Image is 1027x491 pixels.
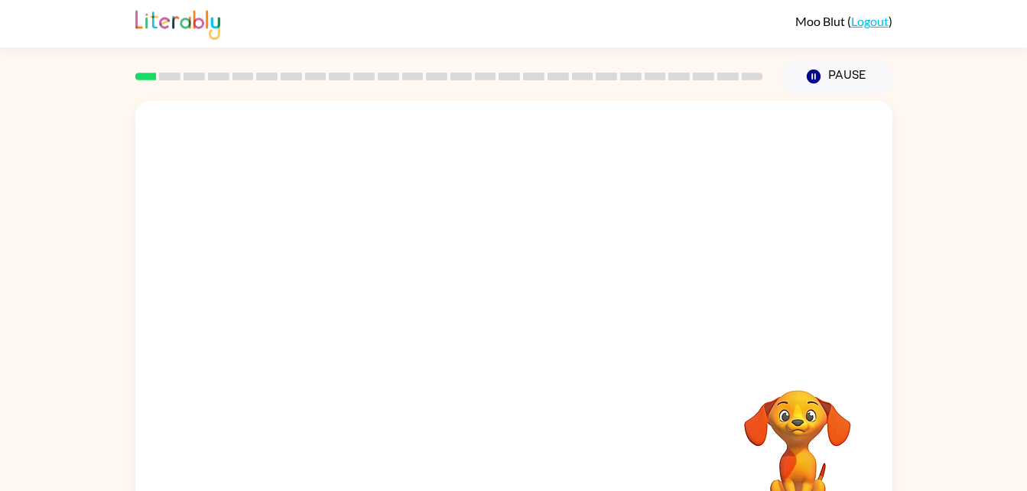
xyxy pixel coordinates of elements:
[135,6,220,40] img: Literably
[795,14,847,28] span: Moo Blut
[851,14,889,28] a: Logout
[782,59,892,94] button: Pause
[795,14,892,28] div: ( )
